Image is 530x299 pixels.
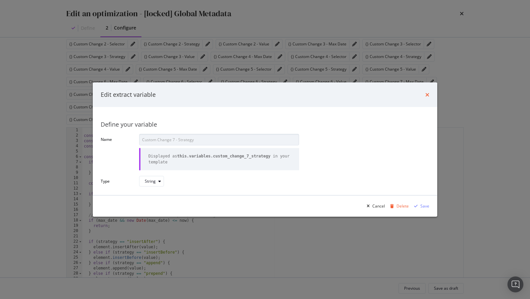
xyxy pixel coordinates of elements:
label: Name [101,137,134,168]
div: Delete [397,203,409,209]
div: Define your variable [101,120,429,129]
b: this.variables.custom_change_7_strategy [177,154,271,158]
button: String [139,176,164,187]
button: Save [411,201,429,211]
div: Save [420,203,429,209]
button: Cancel [364,201,385,211]
label: Type [101,178,134,185]
div: Edit extract variable [101,90,156,99]
div: Cancel [372,203,385,209]
div: Displayed as in your template [148,153,291,165]
button: Delete [388,201,409,211]
div: Open Intercom Messenger [507,276,523,292]
div: modal [93,83,437,217]
div: String [145,179,156,183]
div: times [425,90,429,99]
